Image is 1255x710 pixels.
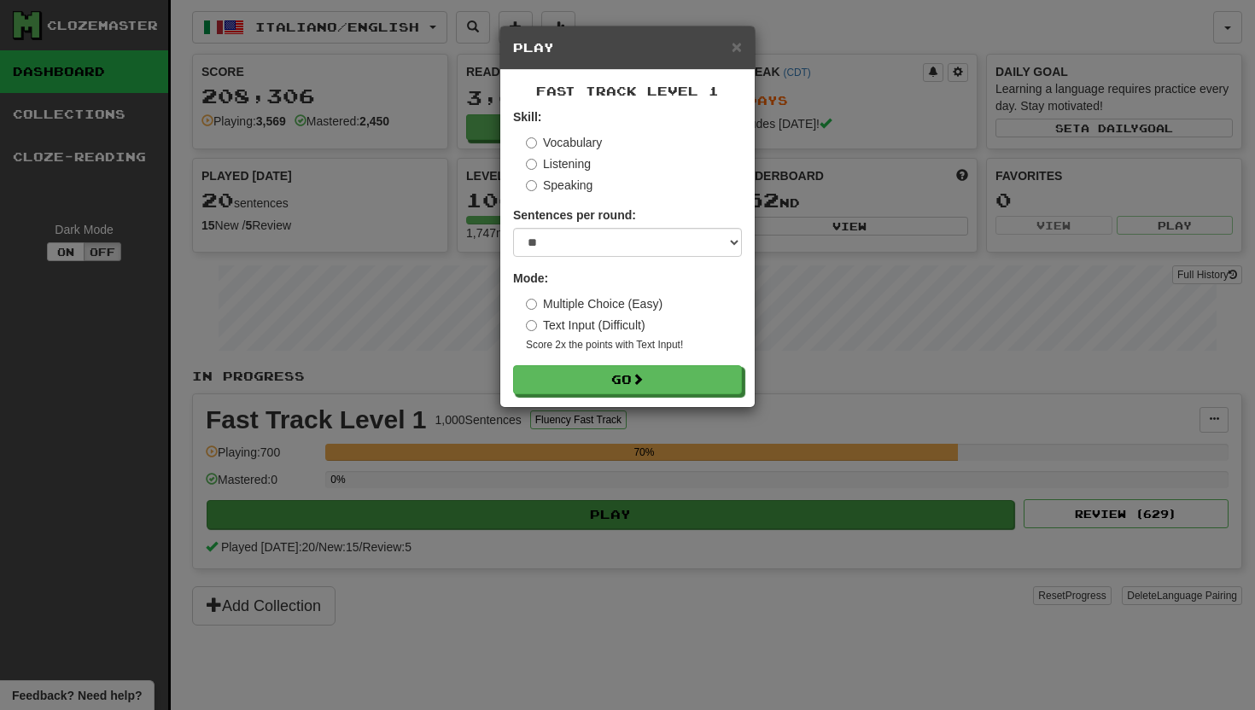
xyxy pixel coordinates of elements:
span: Fast Track Level 1 [536,84,719,98]
button: Close [732,38,742,55]
strong: Mode: [513,271,548,285]
span: × [732,37,742,56]
label: Sentences per round: [513,207,636,224]
label: Listening [526,155,591,172]
small: Score 2x the points with Text Input ! [526,338,742,352]
label: Text Input (Difficult) [526,317,645,334]
input: Speaking [526,180,537,191]
strong: Skill: [513,110,541,124]
h5: Play [513,39,742,56]
input: Listening [526,159,537,170]
label: Vocabulary [526,134,602,151]
input: Vocabulary [526,137,537,148]
label: Multiple Choice (Easy) [526,295,663,312]
label: Speaking [526,177,592,194]
input: Multiple Choice (Easy) [526,299,537,310]
button: Go [513,365,742,394]
input: Text Input (Difficult) [526,320,537,331]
